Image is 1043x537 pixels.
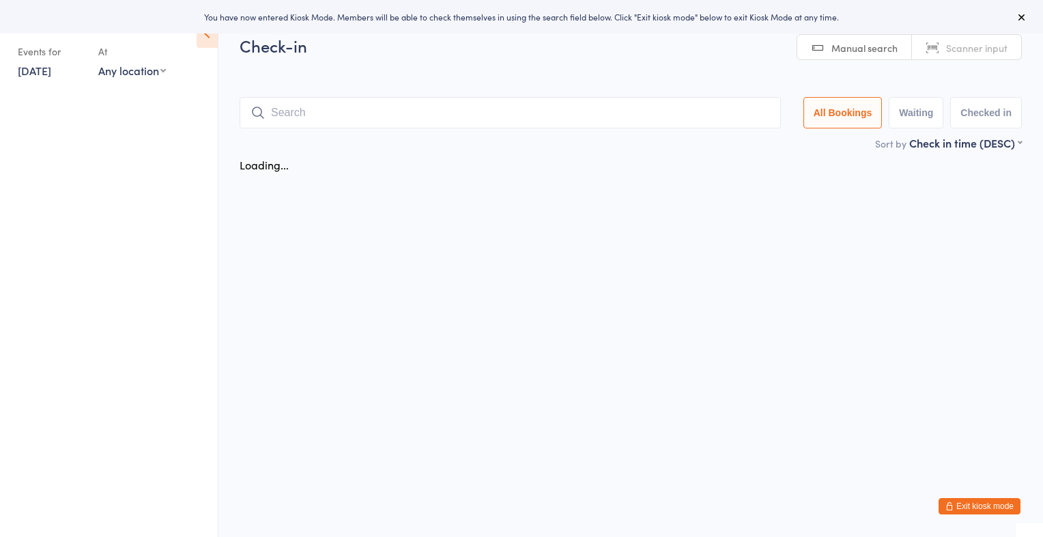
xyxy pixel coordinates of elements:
span: Manual search [831,41,898,55]
button: All Bookings [803,97,883,128]
button: Exit kiosk mode [939,498,1020,514]
a: [DATE] [18,63,51,78]
div: At [98,40,166,63]
label: Sort by [875,137,906,150]
h2: Check-in [240,34,1022,57]
button: Waiting [889,97,943,128]
button: Checked in [950,97,1022,128]
input: Search [240,97,781,128]
div: Loading... [240,157,289,172]
div: Events for [18,40,85,63]
span: Scanner input [946,41,1008,55]
div: Any location [98,63,166,78]
div: Check in time (DESC) [909,135,1022,150]
div: You have now entered Kiosk Mode. Members will be able to check themselves in using the search fie... [22,11,1021,23]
